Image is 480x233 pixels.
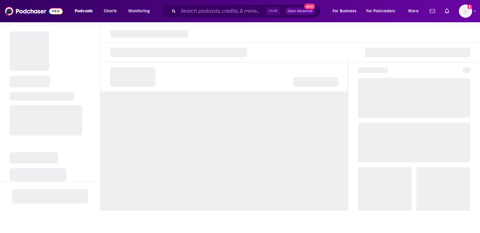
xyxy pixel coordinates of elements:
input: Search podcasts, credits, & more... [178,6,266,16]
span: Open Advanced [288,10,313,13]
button: open menu [71,6,100,16]
button: Show profile menu [459,5,472,18]
button: open menu [328,6,364,16]
button: open menu [404,6,426,16]
span: For Podcasters [366,7,395,15]
span: For Business [333,7,356,15]
span: More [408,7,418,15]
span: New [304,4,315,9]
div: Search podcasts, credits, & more... [167,4,326,18]
button: Open AdvancedNew [285,8,315,15]
img: Podchaser - Follow, Share and Rate Podcasts [5,5,63,17]
span: Monitoring [128,7,150,15]
svg: Add a profile image [467,5,472,9]
a: Charts [100,6,120,16]
button: open menu [124,6,158,16]
a: Show notifications dropdown [427,6,437,16]
span: Logged in as Tessarossi87 [459,5,472,18]
span: Ctrl K [266,7,280,15]
a: Show notifications dropdown [442,6,452,16]
button: open menu [362,6,404,16]
span: Podcasts [75,7,93,15]
span: Charts [104,7,117,15]
img: User Profile [459,5,472,18]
